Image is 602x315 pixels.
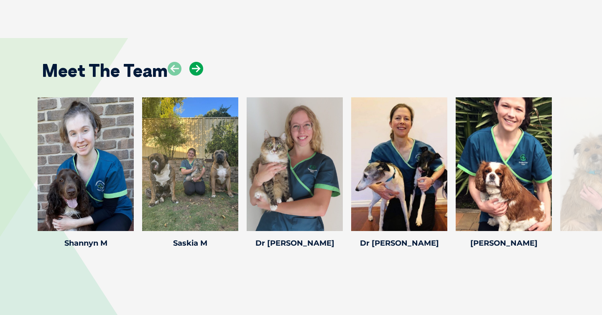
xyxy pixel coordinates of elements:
button: Search [586,38,594,46]
h4: Dr [PERSON_NAME] [351,239,447,247]
h4: Saskia M [142,239,238,247]
h4: Shannyn M [38,239,134,247]
h4: [PERSON_NAME] [456,239,552,247]
h4: Dr [PERSON_NAME] [247,239,343,247]
h2: Meet The Team [42,62,168,79]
